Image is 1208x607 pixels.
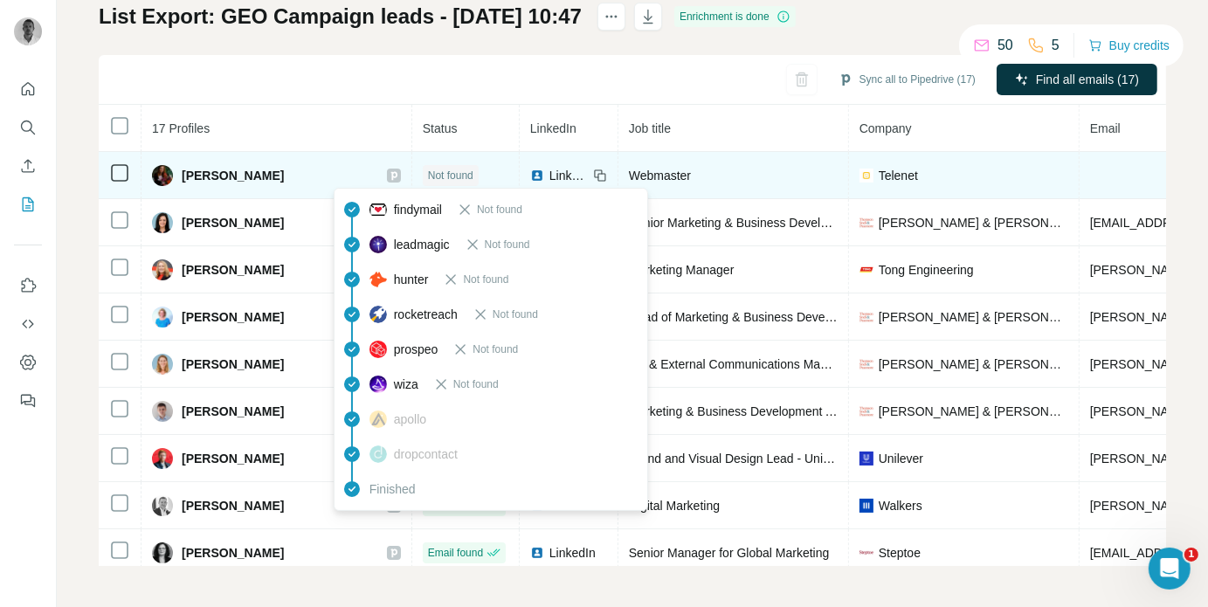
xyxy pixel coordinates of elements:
span: Not found [463,272,508,287]
img: provider leadmagic logo [369,236,387,253]
button: Use Surfe on LinkedIn [14,270,42,301]
span: [PERSON_NAME] [182,214,284,231]
img: Avatar [14,17,42,45]
button: My lists [14,189,42,220]
span: Marketing Manager [629,263,735,277]
span: Email [1090,121,1121,135]
img: Avatar [152,448,173,469]
img: Avatar [152,307,173,328]
span: wiza [394,376,418,393]
span: Walkers [879,497,922,514]
span: prospeo [394,341,438,358]
button: Enrich CSV [14,150,42,182]
button: Find all emails (17) [997,64,1157,95]
iframe: Intercom live chat [1149,548,1191,590]
span: Steptoe [879,544,921,562]
div: Enrichment is done [674,6,796,27]
span: 17 Profiles [152,121,210,135]
span: [PERSON_NAME] & [PERSON_NAME] [879,355,1068,373]
img: provider findymail logo [369,201,387,218]
img: company-logo [859,546,873,560]
img: company-logo [859,169,873,183]
img: Avatar [152,542,173,563]
p: 50 [997,35,1013,56]
button: Quick start [14,73,42,105]
span: findymail [394,201,442,218]
span: Job title [629,121,671,135]
span: Not found [477,202,522,217]
span: Email found [428,545,483,561]
img: provider prospeo logo [369,341,387,358]
span: Digital Marketing [629,499,720,513]
span: [PERSON_NAME] [182,403,284,420]
span: [PERSON_NAME] [182,497,284,514]
span: Unilever [879,450,923,467]
button: actions [597,3,625,31]
span: 1 [1184,548,1198,562]
span: Tong Engineering [879,261,974,279]
img: LinkedIn logo [530,169,544,183]
span: Webmaster [629,169,691,183]
p: 5 [1052,35,1060,56]
img: company-logo [859,310,873,324]
img: provider wiza logo [369,376,387,393]
span: [PERSON_NAME] [182,167,284,184]
span: [PERSON_NAME] [182,308,284,326]
h1: List Export: GEO Campaign leads - [DATE] 10:47 [99,3,582,31]
span: [PERSON_NAME] & [PERSON_NAME] [879,214,1068,231]
img: provider dropcontact logo [369,445,387,463]
span: Senior Marketing & Business Development Executive [629,216,918,230]
button: Feedback [14,385,42,417]
span: Not found [453,376,499,392]
button: Search [14,112,42,143]
img: provider hunter logo [369,272,387,287]
span: Telenet [879,167,918,184]
span: hunter [394,271,429,288]
img: company-logo [859,216,873,230]
span: LinkedIn [549,167,588,184]
span: [PERSON_NAME] [182,355,284,373]
span: PR & External Communications Manager [629,357,852,371]
img: Avatar [152,212,173,233]
span: Head of Marketing & Business Development [629,310,869,324]
span: LinkedIn [549,544,596,562]
span: Not found [473,341,518,357]
span: Status [423,121,458,135]
span: [PERSON_NAME] [182,544,284,562]
img: Avatar [152,354,173,375]
button: Buy credits [1088,33,1170,58]
span: Not found [428,168,473,183]
span: [PERSON_NAME] & [PERSON_NAME] [879,308,1068,326]
span: Company [859,121,912,135]
img: company-logo [859,499,873,513]
span: [PERSON_NAME] [182,261,284,279]
img: company-logo [859,452,873,466]
button: Dashboard [14,347,42,378]
img: company-logo [859,357,873,371]
span: Finished [369,480,416,498]
span: Brand and Visual Design Lead - Unilever Professional (Global) [629,452,967,466]
img: Avatar [152,401,173,422]
button: Use Surfe API [14,308,42,340]
span: Not found [493,307,538,322]
span: [PERSON_NAME] [182,450,284,467]
span: Marketing & Business Development Assistant [629,404,875,418]
img: provider rocketreach logo [369,306,387,323]
span: [PERSON_NAME] & [PERSON_NAME] [879,403,1068,420]
span: LinkedIn [530,121,576,135]
span: leadmagic [394,236,450,253]
span: dropcontact [394,445,458,463]
img: Avatar [152,165,173,186]
span: apollo [394,410,426,428]
img: Avatar [152,259,173,280]
span: rocketreach [394,306,458,323]
img: Avatar [152,495,173,516]
span: Find all emails (17) [1036,71,1139,88]
img: provider apollo logo [369,410,387,428]
span: Senior Manager for Global Marketing [629,546,830,560]
img: company-logo [859,263,873,277]
span: Not found [485,237,530,252]
img: company-logo [859,404,873,418]
img: LinkedIn logo [530,546,544,560]
button: Sync all to Pipedrive (17) [826,66,988,93]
